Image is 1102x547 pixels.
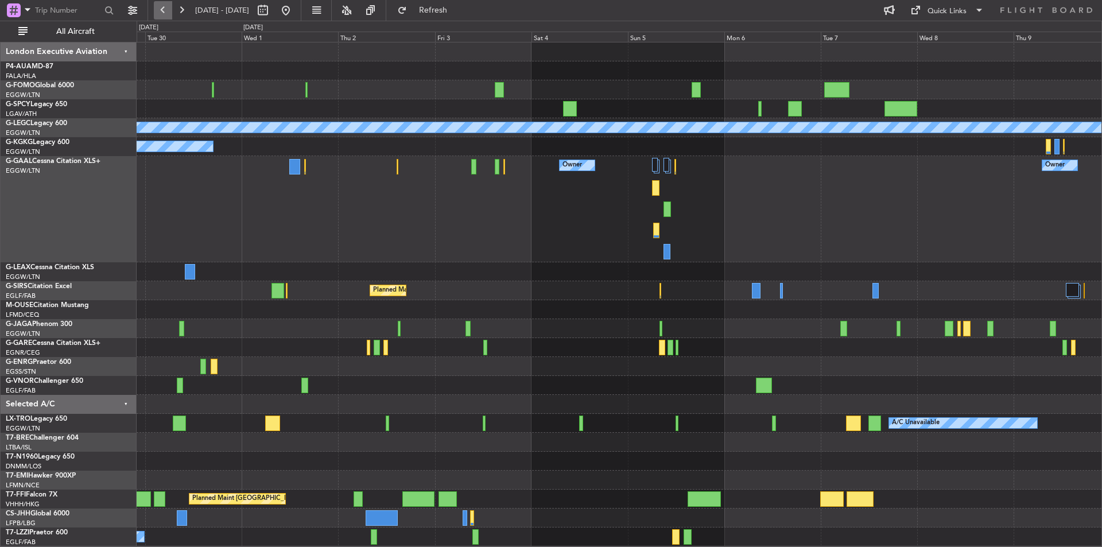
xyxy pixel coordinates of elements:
a: T7-LZZIPraetor 600 [6,529,68,536]
button: All Aircraft [13,22,125,41]
div: Wed 1 [242,32,338,42]
a: G-ENRGPraetor 600 [6,359,71,366]
div: Planned Maint [GEOGRAPHIC_DATA] ([GEOGRAPHIC_DATA]) [192,490,373,507]
a: T7-EMIHawker 900XP [6,472,76,479]
div: Owner [1045,157,1065,174]
a: VHHH/HKG [6,500,40,509]
div: [DATE] [139,23,158,33]
span: G-KGKG [6,139,33,146]
span: G-LEAX [6,264,30,271]
div: Fri 3 [435,32,531,42]
a: DNMM/LOS [6,462,41,471]
div: Thu 2 [338,32,434,42]
span: T7-N1960 [6,453,38,460]
div: A/C Unavailable [892,414,940,432]
div: Wed 8 [917,32,1014,42]
span: T7-BRE [6,435,29,441]
span: G-ENRG [6,359,33,366]
div: Sat 4 [531,32,628,42]
button: Quick Links [905,1,990,20]
a: LFMN/NCE [6,481,40,490]
span: G-SPCY [6,101,30,108]
a: G-LEAXCessna Citation XLS [6,264,94,271]
a: EGGW/LTN [6,329,40,338]
div: Owner [562,157,582,174]
a: G-LEGCLegacy 600 [6,120,67,127]
span: All Aircraft [30,28,121,36]
a: T7-FFIFalcon 7X [6,491,57,498]
span: T7-FFI [6,491,26,498]
a: T7-BREChallenger 604 [6,435,79,441]
a: T7-N1960Legacy 650 [6,453,75,460]
a: EGNR/CEG [6,348,40,357]
span: P4-AUA [6,63,32,70]
a: EGGW/LTN [6,91,40,99]
div: Planned Maint [GEOGRAPHIC_DATA] ([GEOGRAPHIC_DATA]) [373,282,554,299]
span: G-GARE [6,340,32,347]
span: T7-EMI [6,472,28,479]
a: G-JAGAPhenom 300 [6,321,72,328]
span: G-JAGA [6,321,32,328]
div: [DATE] [243,23,263,33]
span: M-OUSE [6,302,33,309]
a: G-GARECessna Citation XLS+ [6,340,100,347]
a: EGLF/FAB [6,386,36,395]
a: EGLF/FAB [6,292,36,300]
span: [DATE] - [DATE] [195,5,249,15]
span: G-SIRS [6,283,28,290]
a: G-SIRSCitation Excel [6,283,72,290]
span: T7-LZZI [6,529,29,536]
a: CS-JHHGlobal 6000 [6,510,69,517]
a: EGGW/LTN [6,148,40,156]
a: EGGW/LTN [6,129,40,137]
div: Mon 6 [724,32,821,42]
span: Refresh [409,6,457,14]
div: Tue 7 [821,32,917,42]
span: G-VNOR [6,378,34,385]
a: EGGW/LTN [6,166,40,175]
a: G-GAALCessna Citation XLS+ [6,158,100,165]
a: G-SPCYLegacy 650 [6,101,67,108]
a: EGGW/LTN [6,424,40,433]
a: LFMD/CEQ [6,311,39,319]
a: FALA/HLA [6,72,36,80]
div: Quick Links [928,6,967,17]
span: LX-TRO [6,416,30,422]
a: LFPB/LBG [6,519,36,527]
span: CS-JHH [6,510,30,517]
a: LTBA/ISL [6,443,32,452]
span: G-LEGC [6,120,30,127]
a: P4-AUAMD-87 [6,63,53,70]
div: Tue 30 [145,32,242,42]
a: G-VNORChallenger 650 [6,378,83,385]
div: Sun 5 [628,32,724,42]
input: Trip Number [35,2,101,19]
a: LGAV/ATH [6,110,37,118]
a: G-FOMOGlobal 6000 [6,82,74,89]
a: EGSS/STN [6,367,36,376]
a: G-KGKGLegacy 600 [6,139,69,146]
a: M-OUSECitation Mustang [6,302,89,309]
span: G-GAAL [6,158,32,165]
a: LX-TROLegacy 650 [6,416,67,422]
span: G-FOMO [6,82,35,89]
button: Refresh [392,1,461,20]
a: EGLF/FAB [6,538,36,546]
a: EGGW/LTN [6,273,40,281]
